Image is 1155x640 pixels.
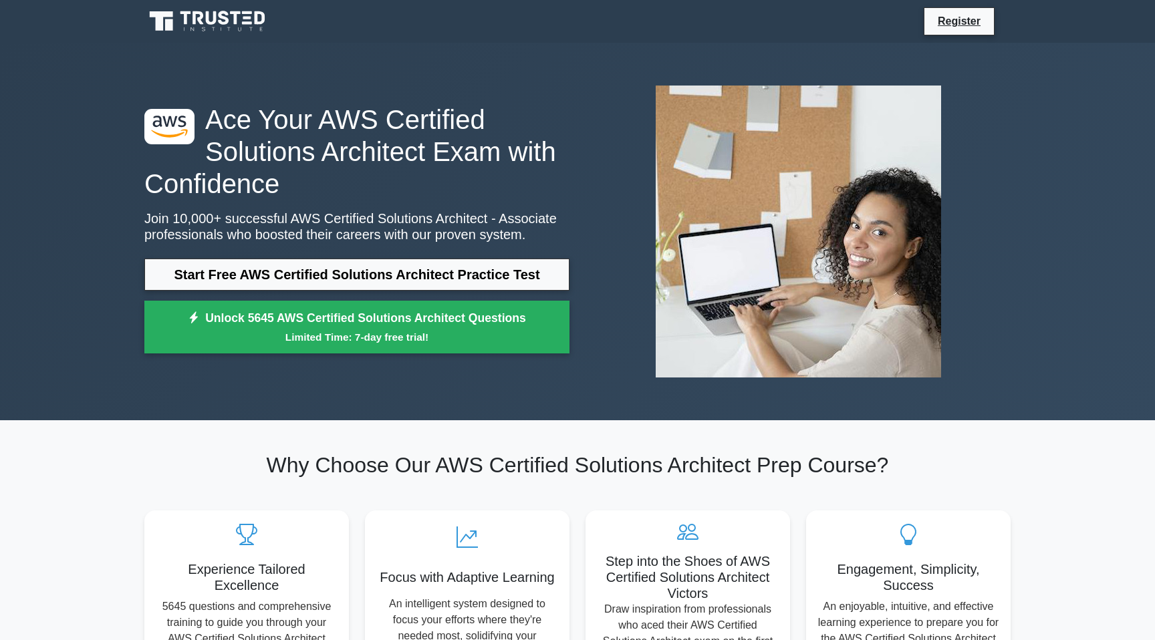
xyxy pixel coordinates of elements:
a: Unlock 5645 AWS Certified Solutions Architect QuestionsLimited Time: 7-day free trial! [144,301,569,354]
a: Start Free AWS Certified Solutions Architect Practice Test [144,259,569,291]
h5: Engagement, Simplicity, Success [817,561,1000,593]
small: Limited Time: 7-day free trial! [161,329,553,345]
h5: Focus with Adaptive Learning [376,569,559,585]
a: Register [930,13,989,29]
p: Join 10,000+ successful AWS Certified Solutions Architect - Associate professionals who boosted t... [144,210,569,243]
h2: Why Choose Our AWS Certified Solutions Architect Prep Course? [144,452,1011,478]
h1: Ace Your AWS Certified Solutions Architect Exam with Confidence [144,104,569,200]
h5: Step into the Shoes of AWS Certified Solutions Architect Victors [596,553,779,601]
h5: Experience Tailored Excellence [155,561,338,593]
